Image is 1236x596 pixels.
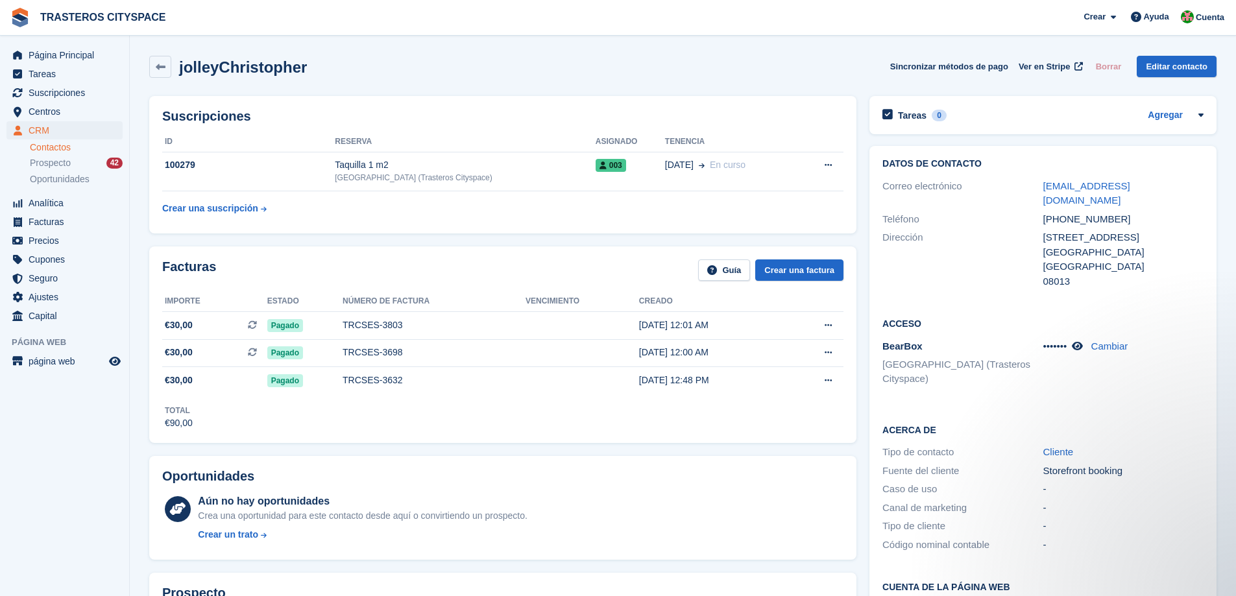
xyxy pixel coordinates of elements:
[1013,56,1085,77] a: Ver en Stripe
[343,318,526,332] div: TRCSES-3803
[6,213,123,231] a: menu
[6,307,123,325] a: menu
[267,291,343,312] th: Estado
[882,580,1204,593] h2: Cuenta de la página web
[12,336,129,349] span: Página web
[29,269,106,287] span: Seguro
[6,46,123,64] a: menu
[165,346,193,359] span: €30,00
[1043,519,1204,534] div: -
[898,110,927,121] h2: Tareas
[890,56,1008,77] button: Sincronizar métodos de pago
[1043,464,1204,479] div: Storefront booking
[882,212,1043,227] div: Teléfono
[29,65,106,83] span: Tareas
[29,213,106,231] span: Facturas
[162,469,254,484] h2: Oportunidades
[1084,10,1106,23] span: Crear
[882,501,1043,516] div: Canal de marketing
[1043,230,1204,245] div: [STREET_ADDRESS]
[29,307,106,325] span: Capital
[29,121,106,139] span: CRM
[6,65,123,83] a: menu
[1137,56,1217,77] a: Editar contacto
[1043,501,1204,516] div: -
[267,374,303,387] span: Pagado
[6,194,123,212] a: menu
[1043,180,1130,206] a: [EMAIL_ADDRESS][DOMAIN_NAME]
[6,288,123,306] a: menu
[1043,274,1204,289] div: 08013
[882,316,1204,329] h2: Acceso
[1196,11,1224,24] span: Cuenta
[1019,60,1070,73] span: Ver en Stripe
[932,110,947,121] div: 0
[10,8,30,27] img: stora-icon-8386f47178a22dfd0bd8f6a31ec36ba5ce8667c1dd55bd0f319d3a0aa187defe.svg
[1091,56,1127,77] button: Borrar
[162,259,216,281] h2: Facturas
[29,288,106,306] span: Ajustes
[6,269,123,287] a: menu
[165,318,193,332] span: €30,00
[162,291,267,312] th: Importe
[882,230,1043,289] div: Dirección
[162,158,335,172] div: 100279
[106,158,123,169] div: 42
[30,141,123,154] a: Contactos
[882,519,1043,534] div: Tipo de cliente
[198,528,527,542] a: Crear un trato
[165,405,193,416] div: Total
[335,158,595,172] div: Taquilla 1 m2
[343,346,526,359] div: TRCSES-3698
[29,352,106,370] span: página web
[596,132,665,152] th: Asignado
[6,102,123,121] a: menu
[1181,10,1194,23] img: CitySpace
[343,374,526,387] div: TRCSES-3632
[1043,245,1204,260] div: [GEOGRAPHIC_DATA]
[882,538,1043,553] div: Código nominal contable
[162,202,258,215] div: Crear una suscripción
[267,346,303,359] span: Pagado
[1144,10,1169,23] span: Ayuda
[6,250,123,268] a: menu
[30,156,123,170] a: Prospecto 42
[30,157,71,169] span: Prospecto
[162,197,267,221] a: Crear una suscripción
[30,173,90,185] span: Oportunidades
[639,291,786,312] th: Creado
[1043,212,1204,227] div: [PHONE_NUMBER]
[165,374,193,387] span: €30,00
[6,232,123,250] a: menu
[29,46,106,64] span: Página Principal
[179,58,307,76] h2: jolleyChristopher
[6,84,123,102] a: menu
[335,132,595,152] th: Reserva
[1091,340,1128,352] a: Cambiar
[639,318,786,332] div: [DATE] 12:01 AM
[107,353,123,369] a: Vista previa de la tienda
[882,423,1204,436] h2: Acerca de
[698,259,750,281] a: Guía
[882,482,1043,497] div: Caso de uso
[198,509,527,523] div: Crea una oportunidad para este contacto desde aquí o convirtiendo un prospecto.
[526,291,639,312] th: Vencimiento
[198,528,258,542] div: Crear un trato
[755,259,843,281] a: Crear una factura
[35,6,171,28] a: TRASTEROS CITYSPACE
[710,160,745,170] span: En curso
[29,250,106,268] span: Cupones
[665,132,799,152] th: Tenencia
[6,352,123,370] a: menú
[1148,108,1183,123] a: Agregar
[665,158,694,172] span: [DATE]
[29,232,106,250] span: Precios
[30,173,123,186] a: Oportunidades
[882,464,1043,479] div: Fuente del cliente
[596,159,626,172] span: 003
[267,319,303,332] span: Pagado
[882,159,1204,169] h2: Datos de contacto
[882,179,1043,208] div: Correo electrónico
[29,84,106,102] span: Suscripciones
[162,132,335,152] th: ID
